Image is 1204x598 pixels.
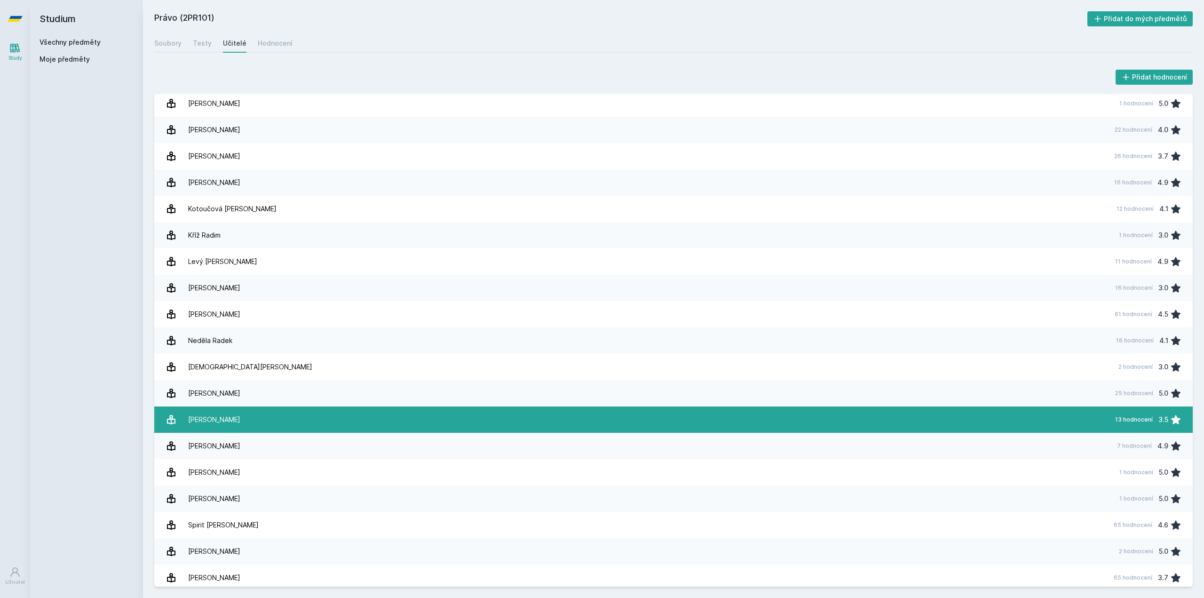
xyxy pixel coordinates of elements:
div: 13 hodnocení [1115,416,1153,423]
div: 12 hodnocení [1117,205,1154,213]
div: Učitelé [223,39,246,48]
div: 1 hodnocení [1119,231,1153,239]
div: Neděla Radek [188,331,232,350]
div: 1 hodnocení [1119,469,1153,476]
div: 65 hodnocení [1114,521,1152,529]
a: [PERSON_NAME] 16 hodnocení 3.0 [154,275,1193,301]
div: [PERSON_NAME] [188,437,240,455]
div: Soubory [154,39,182,48]
div: Testy [193,39,212,48]
a: Učitelé [223,34,246,53]
div: 4.9 [1157,252,1168,271]
div: 5.0 [1159,94,1168,113]
a: [PERSON_NAME] 61 hodnocení 4.5 [154,301,1193,327]
a: Spirit [PERSON_NAME] 65 hodnocení 4.6 [154,512,1193,538]
div: 3.7 [1158,568,1168,587]
div: Hodnocení [258,39,293,48]
div: 61 hodnocení [1115,311,1152,318]
div: 1 hodnocení [1119,495,1153,502]
div: 5.0 [1159,542,1168,561]
div: Kříž Radim [188,226,221,245]
div: 11 hodnocení [1115,258,1152,265]
div: 22 hodnocení [1115,126,1152,134]
a: Neděla Radek 16 hodnocení 4.1 [154,327,1193,354]
div: 2 hodnocení [1119,548,1153,555]
div: 4.9 [1157,173,1168,192]
a: Kotoučová [PERSON_NAME] 12 hodnocení 4.1 [154,196,1193,222]
a: [PERSON_NAME] 13 hodnocení 3.5 [154,407,1193,433]
a: [PERSON_NAME] 22 hodnocení 4.0 [154,117,1193,143]
div: Levý [PERSON_NAME] [188,252,257,271]
a: [PERSON_NAME] 7 hodnocení 4.9 [154,433,1193,459]
div: 7 hodnocení [1117,442,1152,450]
h2: Právo (2PR101) [154,11,1087,26]
div: [PERSON_NAME] [188,542,240,561]
div: 3.0 [1158,279,1168,297]
a: Levý [PERSON_NAME] 11 hodnocení 4.9 [154,248,1193,275]
div: [PERSON_NAME] [188,568,240,587]
div: 3.0 [1158,358,1168,376]
div: 5.0 [1159,489,1168,508]
div: 26 hodnocení [1114,152,1152,160]
div: 3.7 [1158,147,1168,166]
div: 65 hodnocení [1114,574,1152,582]
a: [PERSON_NAME] 16 hodnocení 4.9 [154,169,1193,196]
a: [DEMOGRAPHIC_DATA][PERSON_NAME] 2 hodnocení 3.0 [154,354,1193,380]
a: Testy [193,34,212,53]
div: [PERSON_NAME] [188,410,240,429]
a: [PERSON_NAME] 25 hodnocení 5.0 [154,380,1193,407]
div: [PERSON_NAME] [188,384,240,403]
span: Moje předměty [40,55,90,64]
a: Kříž Radim 1 hodnocení 3.0 [154,222,1193,248]
div: 4.0 [1158,120,1168,139]
button: Přidat hodnocení [1116,70,1193,85]
div: [PERSON_NAME] [188,305,240,324]
button: Přidat do mých předmětů [1087,11,1193,26]
div: 5.0 [1159,384,1168,403]
div: 2 hodnocení [1118,363,1153,371]
div: 4.1 [1159,331,1168,350]
div: 4.1 [1159,199,1168,218]
div: 4.6 [1158,516,1168,534]
a: Všechny předměty [40,38,101,46]
a: Hodnocení [258,34,293,53]
div: Kotoučová [PERSON_NAME] [188,199,277,218]
a: Study [2,38,28,66]
div: 16 hodnocení [1116,337,1154,344]
div: [PERSON_NAME] [188,173,240,192]
div: [PERSON_NAME] [188,147,240,166]
a: [PERSON_NAME] 65 hodnocení 3.7 [154,565,1193,591]
div: 4.9 [1157,437,1168,455]
div: 1 hodnocení [1119,100,1153,107]
div: 16 hodnocení [1115,284,1153,292]
div: 3.0 [1158,226,1168,245]
div: 25 hodnocení [1115,390,1153,397]
div: [PERSON_NAME] [188,489,240,508]
div: 5.0 [1159,463,1168,482]
div: Uživatel [5,579,25,586]
a: [PERSON_NAME] 26 hodnocení 3.7 [154,143,1193,169]
a: [PERSON_NAME] 2 hodnocení 5.0 [154,538,1193,565]
div: [PERSON_NAME] [188,463,240,482]
div: Spirit [PERSON_NAME] [188,516,259,534]
div: 4.5 [1158,305,1168,324]
div: [DEMOGRAPHIC_DATA][PERSON_NAME] [188,358,312,376]
div: 16 hodnocení [1114,179,1152,186]
a: [PERSON_NAME] 1 hodnocení 5.0 [154,459,1193,486]
div: [PERSON_NAME] [188,94,240,113]
a: Uživatel [2,562,28,590]
div: 3.5 [1158,410,1168,429]
a: Soubory [154,34,182,53]
div: [PERSON_NAME] [188,279,240,297]
a: [PERSON_NAME] 1 hodnocení 5.0 [154,486,1193,512]
div: [PERSON_NAME] [188,120,240,139]
a: [PERSON_NAME] 1 hodnocení 5.0 [154,90,1193,117]
div: Study [8,55,22,62]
